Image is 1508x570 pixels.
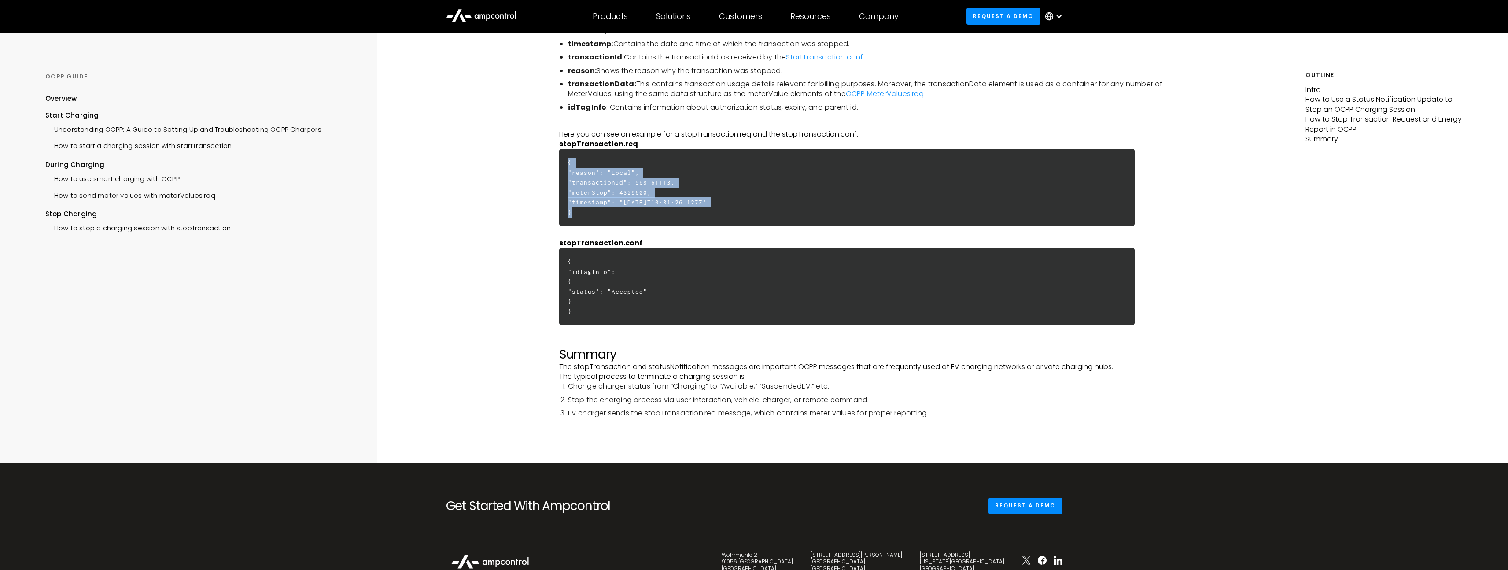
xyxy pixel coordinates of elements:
p: Intro [1305,85,1463,95]
a: How to use smart charging with OCPP [45,170,180,186]
div: Solutions [656,11,691,21]
a: Overview [45,94,77,110]
strong: stopTransaction.conf [559,238,642,248]
li: Shows the reason why the transaction was stopped. [568,66,1199,76]
a: How to start a charging session with startTransaction [45,137,232,153]
a: How to stop a charging session with stopTransaction [45,219,231,235]
strong: transactionId: [568,52,624,62]
p: ‍ [559,327,1199,337]
div: Company [859,11,899,21]
div: Products [593,11,628,21]
div: Customers [719,11,762,21]
a: OCPP MeterValues.req [846,89,924,99]
p: How to Use a Status Notification Update to Stop an OCPP Charging Session [1305,95,1463,115]
div: OCPP GUIDE [45,73,347,81]
a: How to send meter values with meterValues.req [45,186,215,203]
li: Contains the date and time at which the transaction was stopped. [568,39,1199,49]
h6: { "reason": "Local", "transactionId": 568161113, "meterStop": 4329600, "timestamp": "[DATE]T10:31... [559,149,1135,226]
div: Stop Charging [45,209,347,219]
h5: Outline [1305,70,1463,80]
div: Start Charging [45,111,347,120]
li: EV charger sends the stopTransaction.req message, which contains meter values for proper reporting. [568,408,1199,418]
p: Summary [1305,134,1463,144]
p: ‍ [559,337,1199,347]
div: Resources [790,11,831,21]
li: Contains the transactionId as received by the . [568,52,1199,62]
p: The stopTransaction and statusNotification messages are important OCPP messages that are frequent... [559,362,1199,372]
strong: stopTransaction.req [559,139,638,149]
div: During Charging [45,160,347,170]
li: Stop the charging process via user interaction, vehicle, charger, or remote command. [568,395,1199,405]
h2: Summary [559,347,1199,362]
strong: timestamp: [568,39,613,49]
p: ‍ [559,119,1199,129]
p: ‍ [559,228,1199,238]
li: : Contains information about authorization status, expiry, and parent id. [568,103,1199,112]
a: Request a demo [988,498,1062,514]
li: Change charger status from “Charging” to “Available,” “SuspendedEV,” etc. [568,381,1199,391]
a: Request a demo [966,8,1040,24]
p: Here you can see an example for a stopTransaction.req and the stopTransaction.conf: [559,130,1199,139]
p: The typical process to terminate a charging session is: [559,372,1199,381]
strong: transactionData: [568,79,636,89]
p: How to Stop Transaction Request and Energy Report in OCPP [1305,115,1463,134]
h6: { "idTagInfo": { "status": "Accepted" } } [559,248,1135,325]
h2: Get Started With Ampcontrol [446,499,640,514]
li: This contains transaction usage details relevant for billing purposes. Moreover, the transactionD... [568,79,1199,99]
a: Understanding OCPP: A Guide to Setting Up and Troubleshooting OCPP Chargers [45,120,321,137]
a: StartTransaction.conf [786,52,863,62]
div: Overview [45,94,77,104]
strong: idTagInfo [568,102,607,112]
strong: reason: [568,66,597,76]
